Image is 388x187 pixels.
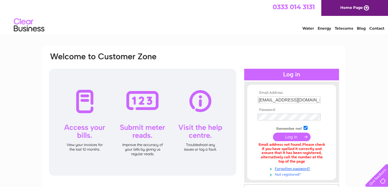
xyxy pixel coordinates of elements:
a: Forgotten password? [258,165,327,171]
a: Contact [369,26,384,31]
th: Password: [256,108,327,112]
a: Energy [318,26,331,31]
input: Submit [273,133,311,141]
div: Clear Business is a trading name of Verastar Limited (registered in [GEOGRAPHIC_DATA] No. 3667643... [50,3,339,30]
div: Email address not found. Please check if you have spelled it correctly and ensure that it has bee... [258,143,326,164]
td: Remember me? [256,125,327,131]
img: logo.png [13,16,45,35]
a: Blog [357,26,366,31]
a: Not registered? [258,171,327,177]
a: Telecoms [335,26,353,31]
a: 0333 014 3131 [273,3,315,11]
a: Water [302,26,314,31]
th: Email Address: [256,91,327,95]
